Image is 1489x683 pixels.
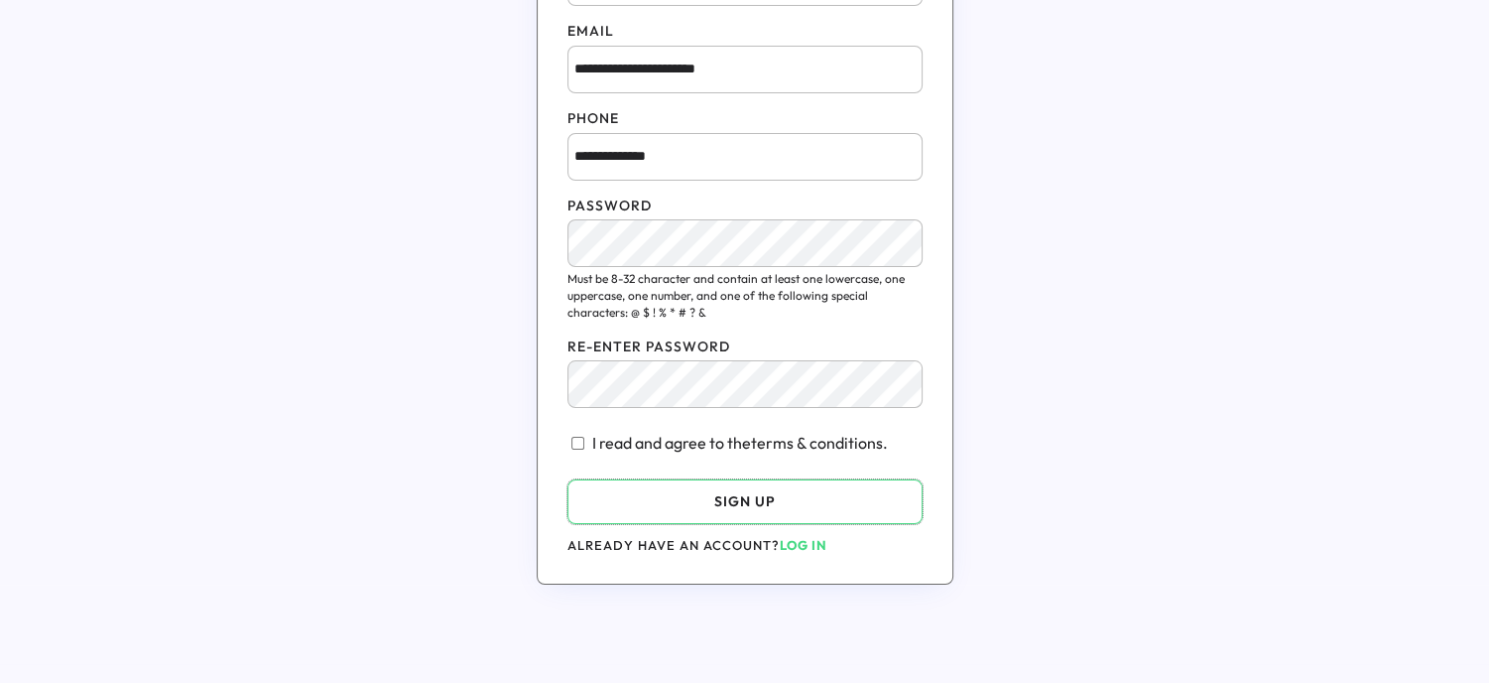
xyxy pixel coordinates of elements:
[751,433,883,453] a: terms & conditions
[567,479,923,524] button: SIGN UP
[567,536,923,554] div: ALREADY HAVE AN ACCOUNT?
[567,109,923,129] div: PHONE
[592,432,888,454] div: I read and agree to the .
[780,537,827,553] strong: LOG IN
[567,22,923,42] div: EMAIL
[567,338,923,357] div: RE-ENTER PASSWORD
[567,271,923,321] a: Must be 8-32 character and contain at least one lowercase, one uppercase, one number, and one of ...
[567,197,923,216] div: PASSWORD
